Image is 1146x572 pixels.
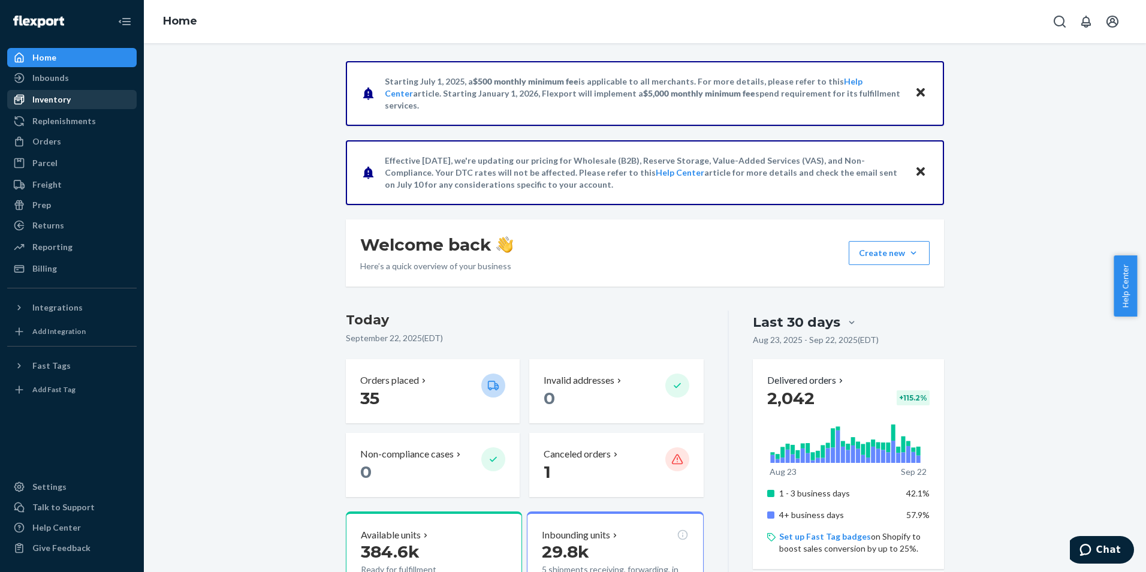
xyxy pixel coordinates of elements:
div: Billing [32,263,57,275]
span: 0 [360,462,372,482]
button: Non-compliance cases 0 [346,433,520,497]
p: Here’s a quick overview of your business [360,260,513,272]
div: + 115.2 % [897,390,930,405]
button: Give Feedback [7,538,137,558]
button: Integrations [7,298,137,317]
span: in the left sidebar menu. Then, select the [18,493,249,523]
a: Add Fast Tag [7,380,137,399]
button: Close [913,164,928,181]
button: Canceled orders 1 [529,433,703,497]
p: September 22, 2025 ( EDT ) [346,332,704,344]
p: Inbounding units [542,528,610,542]
span: 1 [544,462,551,482]
span: 35 [360,388,379,408]
div: Last 30 days [753,313,840,332]
span: $5,000 monthly minimum fee [643,88,755,98]
button: Talk to Support [7,498,137,517]
button: Orders placed 35 [346,359,520,423]
p: Starting July 1, 2025, a is applicable to all merchants. For more details, please refer to this a... [385,76,903,112]
button: Open notifications [1074,10,1098,34]
a: Freight [7,175,137,194]
span: Step 1: Add a new shipping method [18,447,255,466]
div: Talk to Support [32,501,95,513]
a: How To Configure Shipping Templates & Shipping Settings for Amazon [36,134,263,164]
a: Home [7,48,137,67]
p: Available units [361,528,421,542]
div: Reporting [32,241,73,253]
div: Orders [32,136,61,147]
button: Open Search Box [1048,10,1072,34]
button: Create new [849,241,930,265]
button: Help Center [1114,255,1137,317]
button: Close Navigation [113,10,137,34]
img: Flexport logo [13,16,64,28]
div: Prep [32,199,51,211]
div: Add Integration [32,326,86,336]
p: Non-compliance cases [360,447,454,461]
span: 2,042 [767,388,815,408]
strong: Shipping Option Mapping [33,510,156,523]
div: Integrations [32,302,83,314]
a: Returns [7,216,137,235]
a: Help Center [656,167,704,177]
span: tab. [156,510,173,523]
div: 347 How Do I Map Shipping Options? [18,24,270,64]
div: Fast Tags [32,360,71,372]
button: Invalid addresses 0 [529,359,703,423]
span: To configure shipping settings for Amazon or Walmart, please see: [18,81,266,112]
h3: Today [346,311,704,330]
div: Home [32,52,56,64]
img: hand-wave emoji [496,236,513,253]
div: Freight [32,179,62,191]
a: Add Integration [7,322,137,341]
div: Settings [32,481,67,493]
div: Inbounds [32,72,69,84]
span: Click [18,546,40,559]
p: 1 - 3 business days [779,487,897,499]
div: Returns [32,219,64,231]
a: Help Center [7,518,137,537]
span: Setting up your shipping option mapping allows the correct service level to be selected for your ... [18,291,268,391]
div: Replenishments [32,115,96,127]
span: ‘Settings’ [38,493,81,506]
a: Replenishments [7,112,137,131]
a: Reporting [7,237,137,257]
a: Orders [7,132,137,151]
span: 384.6k [361,541,420,562]
a: Prep [7,195,137,215]
p: Aug 23 [770,466,797,478]
span: Walmart Shipping Templates (connecting to Walmart through a listing tool) [36,174,234,204]
a: Billing [7,259,137,278]
p: Sep 22 [901,466,927,478]
button: Delivered orders [767,374,846,387]
button: Fast Tags [7,356,137,375]
h1: Welcome back [360,234,513,255]
p: Effective [DATE], we're updating our pricing for Wholesale (B2B), Reserve Storage, Value-Added Se... [385,155,903,191]
button: Close [913,85,928,102]
div: Help Center [32,522,81,534]
a: Home [163,14,197,28]
p: Canceled orders [544,447,611,461]
button: Open account menu [1100,10,1124,34]
a: Inventory [7,90,137,109]
a: Set up Fast Tag badges [779,531,871,541]
h1: All Other Platforms [18,260,270,284]
span: 57.9% [906,510,930,520]
span: $500 monthly minimum fee [473,76,578,86]
p: on Shopify to boost sales conversion by up to 25%. [779,531,930,555]
ol: breadcrumbs [153,4,207,39]
span: 0 [544,388,555,408]
span: 29.8k [542,541,589,562]
a: Inbounds [7,68,137,88]
p: Aug 23, 2025 - Sep 22, 2025 ( EDT ) [753,334,879,346]
p: Invalid addresses [544,374,614,387]
div: Inventory [32,94,71,106]
p: Orders placed [360,374,419,387]
div: Parcel [32,157,58,169]
span: ‘+ Add a Shipping Option.’ [40,546,158,559]
div: Give Feedback [32,542,91,554]
p: 4+ business days [779,509,897,521]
